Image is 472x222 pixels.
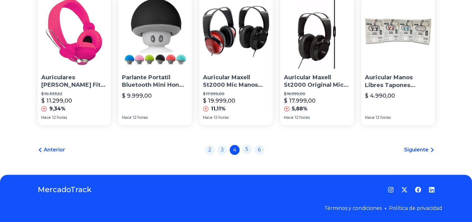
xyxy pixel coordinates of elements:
span: Anterior [44,146,65,154]
p: Auricular Manos Libres Tapones Intrauditivos Promo Kaos 11 [365,74,431,89]
span: 12 horas [133,115,148,120]
a: 2 [205,145,215,155]
span: 12 horas [295,115,310,120]
p: Parlante Portatil Bluetooth Mini Hongo Manos Libre Usb 3w [122,74,188,89]
span: 12 horas [52,115,67,120]
p: 9,34% [49,105,65,113]
a: Twitter [401,187,407,193]
span: Hace [203,115,213,120]
a: 5 [242,144,252,154]
span: Hace [122,115,132,120]
a: 3 [217,145,227,155]
p: Auricular Maxell St2000 Original Mic Manos Libres Celular [284,74,350,89]
span: Hace [41,115,51,120]
span: 12 horas [214,115,229,120]
p: 5,88% [292,105,308,113]
p: $ 19.999,00 [203,96,235,105]
a: Instagram [388,187,394,193]
span: Hace [365,115,375,120]
span: 12 horas [376,115,391,120]
a: 6 [254,145,264,155]
a: Política de privacidad [389,205,442,211]
span: Hace [284,115,294,120]
p: $ 17.999,00 [203,91,269,96]
p: $ 11.299,00 [41,96,72,105]
p: $ 10.333,52 [41,91,107,96]
p: 11,11% [211,105,226,113]
a: LinkedIn [429,187,435,193]
a: Anterior [38,146,65,154]
span: Siguiente [404,146,429,154]
p: $ 9.999,00 [122,91,152,100]
a: Facebook [415,187,421,193]
p: Auricular Maxell St2000 Mic Manos Libres Celular Original [203,74,269,89]
p: Auriculares [PERSON_NAME] Fit X-2670 Manos Libres Desmontable Pc [41,74,107,89]
a: MercadoTrack [38,185,92,195]
p: $ 17.999,00 [284,96,316,105]
p: $ 4.990,00 [365,91,395,100]
a: Siguiente [404,146,435,154]
a: Términos y condiciones [324,205,382,211]
p: $ 16.999,00 [284,91,350,96]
